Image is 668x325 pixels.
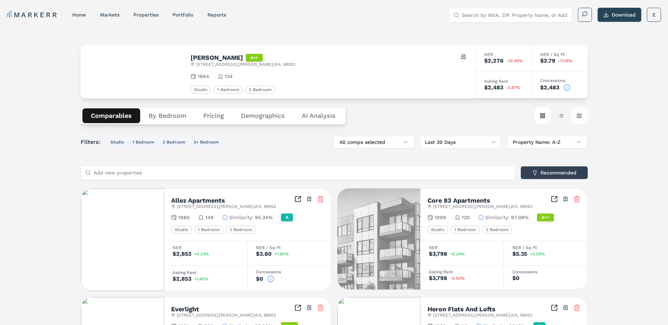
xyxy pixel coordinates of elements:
div: Asking Rent [173,270,239,275]
div: Asking Rent [484,79,523,83]
div: $3,798 [429,275,447,281]
span: +0.24% [194,252,209,256]
span: +1.60% [274,252,289,256]
span: -11.15% [558,59,573,63]
a: Inspect Comparables [551,196,558,203]
div: $5.35 [512,251,527,257]
div: NER / Sq Ft [540,52,579,57]
button: All comps selected [333,136,414,148]
a: markets [100,12,119,18]
button: By Bedroom [140,108,195,123]
h2: Heron Flats And Lofts [427,306,495,312]
button: E [647,8,661,22]
button: 1 Bedroom [130,138,157,146]
div: $3,798 [429,251,447,257]
div: A [281,214,293,221]
span: E [653,11,656,18]
span: -2.87% [506,85,520,90]
a: Inspect Comparables [551,304,558,311]
div: 1 Bedroom [214,85,243,94]
div: Studio [171,225,192,234]
span: 148 [205,214,214,221]
button: Comparables [82,108,140,123]
div: $2,276 [484,58,504,64]
button: Pricing [195,108,232,123]
span: +3.08% [530,252,545,256]
button: Download [598,8,641,22]
div: NER [484,52,523,57]
div: $2,853 [173,251,191,257]
span: 95.34% [255,214,273,221]
span: [STREET_ADDRESS] , [PERSON_NAME] , WA , 98052 [177,312,276,318]
h2: [PERSON_NAME] [191,55,243,61]
span: 97.08% [511,214,529,221]
div: $2,483 [540,85,559,90]
button: Property Name: A-Z [507,136,588,148]
button: 2 Bedroom [160,138,188,146]
a: Inspect Comparables [294,196,301,203]
div: 1 Bedroom [194,225,223,234]
a: Inspect Comparables [294,304,301,311]
div: NER [173,246,239,250]
span: 1999 [435,214,446,221]
span: 120 [462,214,470,221]
a: MARKERR [7,10,58,20]
span: -10.45% [506,59,523,63]
button: AI Analysis [293,108,344,123]
span: 1980 [178,214,190,221]
a: reports [207,12,226,18]
div: $2.79 [540,58,555,64]
div: 2 Bedroom [482,225,512,234]
span: +5.34% [450,252,465,256]
button: Recommended [521,166,588,179]
div: Concessions [540,78,579,83]
div: 2 Bedroom [226,225,256,234]
div: A++ [246,54,263,62]
span: Similarity : [485,214,510,221]
span: [STREET_ADDRESS] , [PERSON_NAME] , WA , 98052 [433,312,532,318]
div: Asking Rent [429,270,495,274]
h2: Allez Apartments [171,197,225,204]
div: $2,483 [484,85,503,90]
div: A++ [537,214,554,221]
input: Search by MSA, ZIP, Property Name, or Address [462,8,568,22]
div: NER [429,246,495,250]
a: properties [133,12,158,18]
div: 1 Bedroom [451,225,480,234]
h2: Core 83 Apartments [427,197,490,204]
div: NER / Sq Ft [512,246,579,250]
div: Studio [191,85,211,94]
h2: Everlight [171,306,199,312]
div: $3.80 [256,251,271,257]
span: [STREET_ADDRESS] , [PERSON_NAME] , WA , 98052 [433,204,532,209]
div: $2,853 [173,276,191,282]
span: 134 [225,73,233,80]
span: 1964 [198,73,209,80]
div: Concessions [256,270,323,274]
button: Studio [108,138,127,146]
div: 2 Bedroom [245,85,275,94]
span: Filters: [81,138,105,146]
span: -0.93% [450,276,465,280]
button: Demographics [232,108,293,123]
div: Concessions [512,270,579,274]
span: [STREET_ADDRESS] , [PERSON_NAME] , WA , 98052 [177,204,276,209]
div: $0 [256,276,263,282]
div: Studio [427,225,448,234]
span: Similarity : [229,214,254,221]
span: +1.60% [194,277,208,281]
div: NER / Sq Ft [256,246,323,250]
button: 3+ Bedroom [191,138,221,146]
span: [STREET_ADDRESS] , [PERSON_NAME] , WA , 98052 [196,62,295,67]
input: Add new properties [94,166,511,180]
a: home [72,12,86,18]
a: Portfolio [173,12,193,18]
div: $0 [512,275,519,281]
